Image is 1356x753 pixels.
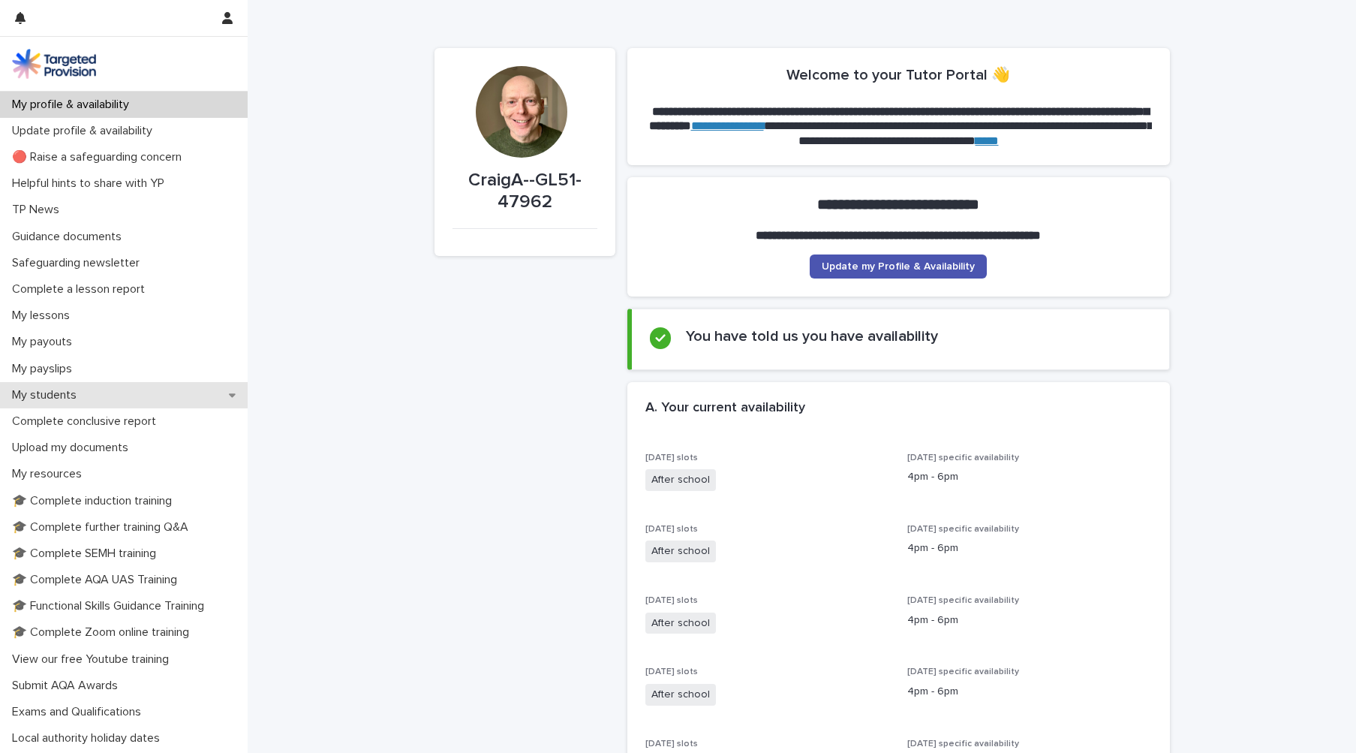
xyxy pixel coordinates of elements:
[6,176,176,191] p: Helpful hints to share with YP
[6,124,164,138] p: Update profile & availability
[6,388,89,402] p: My students
[907,684,1152,700] p: 4pm - 6pm
[6,599,216,613] p: 🎓 Functional Skills Guidance Training
[12,49,96,79] img: M5nRWzHhSzIhMunXDL62
[907,596,1019,605] span: [DATE] specific availability
[907,667,1019,676] span: [DATE] specific availability
[645,596,698,605] span: [DATE] slots
[6,705,153,719] p: Exams and Qualifications
[645,613,716,634] span: After school
[6,230,134,244] p: Guidance documents
[645,469,716,491] span: After school
[907,613,1152,628] p: 4pm - 6pm
[907,453,1019,462] span: [DATE] specific availability
[6,467,94,481] p: My resources
[6,679,130,693] p: Submit AQA Awards
[6,520,200,535] p: 🎓 Complete further training Q&A
[6,547,168,561] p: 🎓 Complete SEMH training
[6,625,201,640] p: 🎓 Complete Zoom online training
[6,150,194,164] p: 🔴 Raise a safeguarding concern
[645,400,805,417] h2: A. Your current availability
[6,441,140,455] p: Upload my documents
[645,684,716,706] span: After school
[645,453,698,462] span: [DATE] slots
[907,739,1019,748] span: [DATE] specific availability
[645,525,698,534] span: [DATE] slots
[6,573,189,587] p: 🎓 Complete AQA UAS Training
[822,261,975,272] span: Update my Profile & Availability
[907,541,1152,556] p: 4pm - 6pm
[907,469,1152,485] p: 4pm - 6pm
[6,309,82,323] p: My lessons
[6,282,157,297] p: Complete a lesson report
[645,739,698,748] span: [DATE] slots
[6,362,84,376] p: My payslips
[6,335,84,349] p: My payouts
[6,731,172,745] p: Local authority holiday dates
[810,255,987,279] a: Update my Profile & Availability
[453,170,597,213] p: CraigA--GL51-47962
[6,652,181,667] p: View our free Youtube training
[6,256,152,270] p: Safeguarding newsletter
[686,327,938,345] h2: You have told us you have availability
[6,203,71,217] p: TP News
[645,541,716,562] span: After school
[907,525,1019,534] span: [DATE] specific availability
[6,98,141,112] p: My profile & availability
[786,66,1010,84] h2: Welcome to your Tutor Portal 👋
[6,414,168,429] p: Complete conclusive report
[645,667,698,676] span: [DATE] slots
[6,494,184,508] p: 🎓 Complete induction training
